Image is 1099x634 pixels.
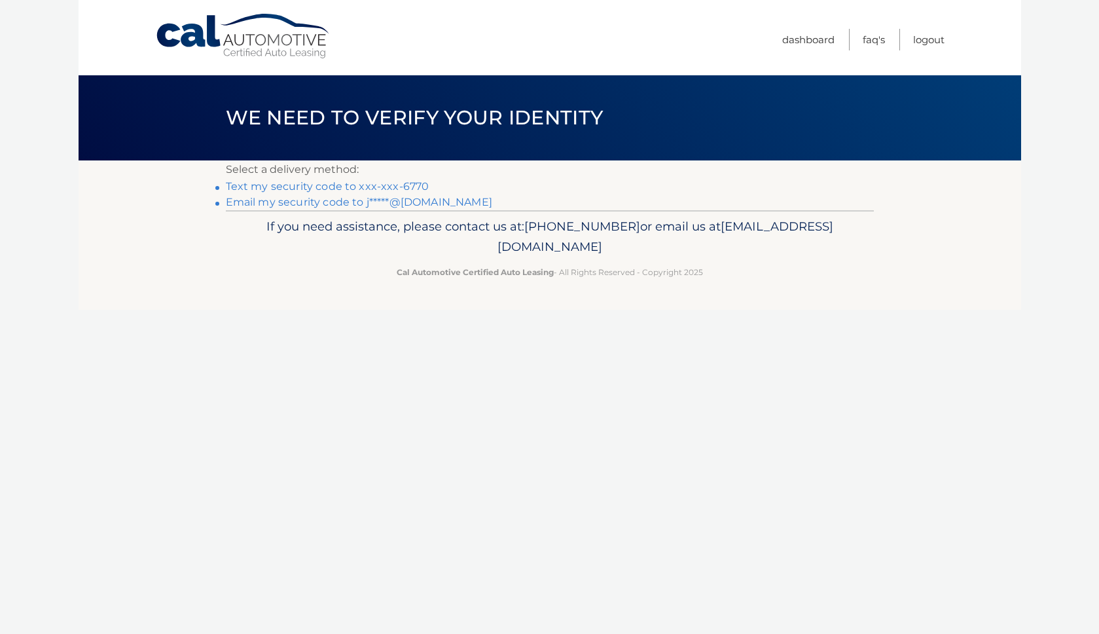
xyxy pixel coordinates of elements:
p: If you need assistance, please contact us at: or email us at [234,216,865,258]
strong: Cal Automotive Certified Auto Leasing [397,267,554,277]
a: FAQ's [863,29,885,50]
p: Select a delivery method: [226,160,874,179]
a: Cal Automotive [155,13,332,60]
span: [PHONE_NUMBER] [524,219,640,234]
a: Dashboard [782,29,835,50]
a: Logout [913,29,945,50]
a: Text my security code to xxx-xxx-6770 [226,180,429,193]
a: Email my security code to j*****@[DOMAIN_NAME] [226,196,492,208]
p: - All Rights Reserved - Copyright 2025 [234,265,865,279]
span: We need to verify your identity [226,105,604,130]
